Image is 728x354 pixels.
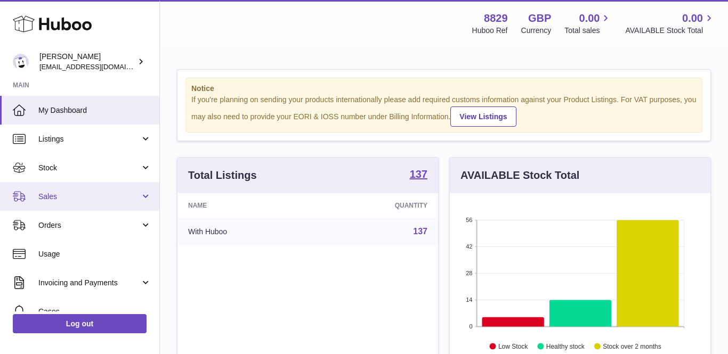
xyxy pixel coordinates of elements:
[466,270,472,276] text: 28
[188,168,257,183] h3: Total Listings
[546,342,585,350] text: Healthy stock
[13,54,29,70] img: commandes@kpmatech.com
[38,163,140,173] span: Stock
[472,26,508,36] div: Huboo Ref
[498,342,528,350] text: Low Stock
[625,26,715,36] span: AVAILABLE Stock Total
[413,227,427,236] a: 137
[191,95,697,127] div: If you're planning on sending your products internationally please add required customs informati...
[466,217,472,223] text: 56
[13,314,147,333] a: Log out
[38,192,140,202] span: Sales
[410,169,427,182] a: 137
[603,342,661,350] text: Stock over 2 months
[528,11,551,26] strong: GBP
[38,278,140,288] span: Invoicing and Payments
[625,11,715,36] a: 0.00 AVAILABLE Stock Total
[191,84,697,94] strong: Notice
[38,307,151,317] span: Cases
[315,193,438,218] th: Quantity
[469,323,472,330] text: 0
[484,11,508,26] strong: 8829
[39,52,135,72] div: [PERSON_NAME]
[466,297,472,303] text: 14
[410,169,427,179] strong: 137
[460,168,579,183] h3: AVAILABLE Stock Total
[682,11,703,26] span: 0.00
[579,11,600,26] span: 0.00
[38,220,140,230] span: Orders
[564,11,612,36] a: 0.00 Total sales
[450,106,516,127] a: View Listings
[38,134,140,144] span: Listings
[521,26,552,36] div: Currency
[38,249,151,259] span: Usage
[466,243,472,250] text: 42
[564,26,612,36] span: Total sales
[177,218,315,245] td: With Huboo
[177,193,315,218] th: Name
[38,105,151,116] span: My Dashboard
[39,62,157,71] span: [EMAIL_ADDRESS][DOMAIN_NAME]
